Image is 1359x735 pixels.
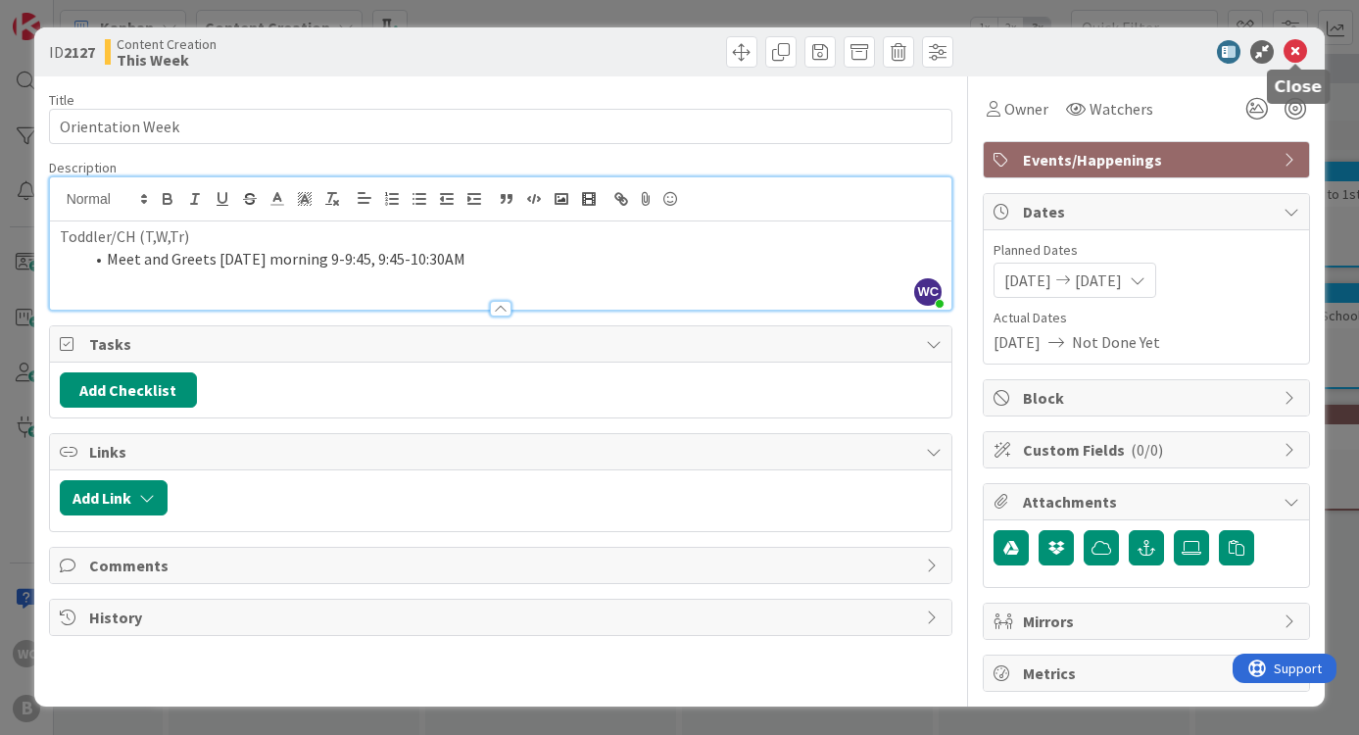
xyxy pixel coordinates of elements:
h5: Close [1275,77,1323,96]
span: Planned Dates [994,240,1299,261]
b: 2127 [64,42,95,62]
b: This Week [117,52,217,68]
span: Metrics [1023,661,1274,685]
button: Add Link [60,480,168,515]
input: type card name here... [49,109,953,144]
li: Meet and Greets [DATE] morning 9-9:45, 9:45-10:30AM [83,248,943,270]
span: Block [1023,386,1274,410]
label: Title [49,91,74,109]
span: Description [49,159,117,176]
p: Toddler/CH (T,W,Tr) [60,225,943,248]
span: Dates [1023,200,1274,223]
button: Add Checklist [60,372,197,408]
span: Comments [89,554,917,577]
span: History [89,606,917,629]
span: Attachments [1023,490,1274,514]
span: Content Creation [117,36,217,52]
span: ( 0/0 ) [1131,440,1163,460]
span: Events/Happenings [1023,148,1274,171]
span: Mirrors [1023,610,1274,633]
span: Tasks [89,332,917,356]
span: [DATE] [1004,269,1051,292]
span: Watchers [1090,97,1153,121]
span: WC [914,278,942,306]
span: [DATE] [1075,269,1122,292]
span: Support [41,3,89,26]
span: Actual Dates [994,308,1299,328]
span: Links [89,440,917,464]
span: Custom Fields [1023,438,1274,462]
span: Owner [1004,97,1048,121]
span: ID [49,40,95,64]
span: [DATE] [994,330,1041,354]
span: Not Done Yet [1072,330,1160,354]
